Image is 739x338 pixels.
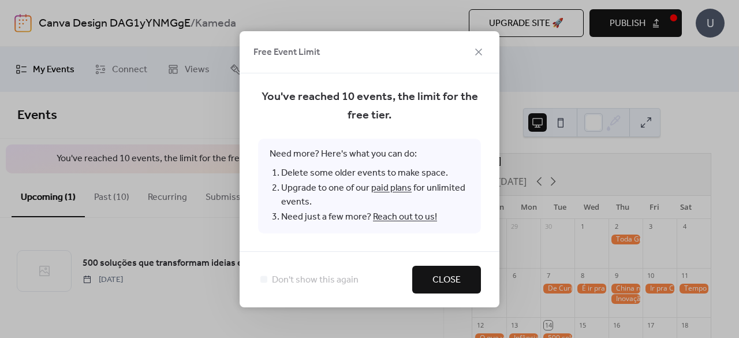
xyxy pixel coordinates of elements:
li: Upgrade to one of our for unlimited events. [281,181,469,210]
li: Need just a few more? [281,210,469,225]
span: Close [432,273,461,287]
span: Need more? Here's what you can do: [258,139,481,233]
a: Reach out to us! [373,208,437,226]
a: paid plans [371,179,412,197]
span: Free Event Limit [253,46,320,60]
li: Delete some older events to make space. [281,166,469,181]
button: Close [412,266,481,294]
span: You've reached 10 events, the limit for the free tier. [258,88,481,125]
span: Don't show this again [272,273,359,287]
